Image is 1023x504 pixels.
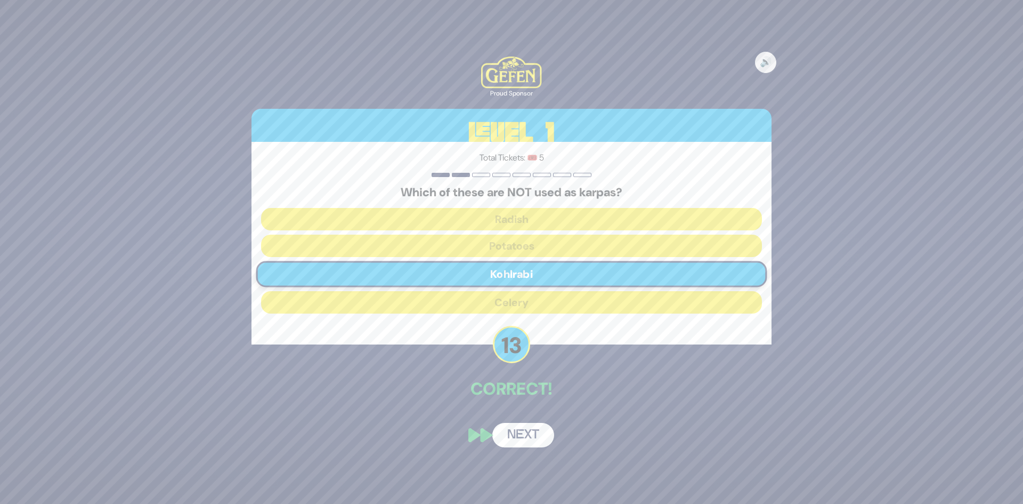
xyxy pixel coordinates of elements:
[492,423,554,447] button: Next
[261,208,762,230] button: Radish
[251,109,772,157] h3: Level 1
[251,376,772,402] p: Correct!
[261,186,762,199] h5: Which of these are NOT used as karpas?
[261,291,762,314] button: Celery
[755,52,776,73] button: 🔊
[481,89,541,98] div: Proud Sponsor
[261,235,762,257] button: Potatoes
[481,57,541,89] img: Kedem
[261,151,762,164] p: Total Tickets: 🎟️ 5
[256,261,767,287] button: Kohlrabi
[493,326,530,363] p: 13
